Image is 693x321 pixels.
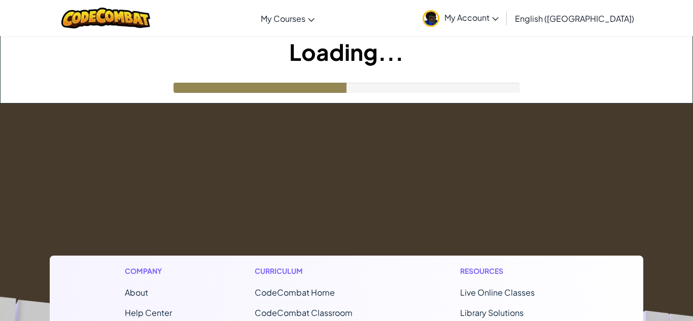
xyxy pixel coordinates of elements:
[1,36,692,67] h1: Loading...
[255,287,335,298] span: CodeCombat Home
[256,5,320,32] a: My Courses
[510,5,639,32] a: English ([GEOGRAPHIC_DATA])
[418,2,504,34] a: My Account
[460,287,535,298] a: Live Online Classes
[255,266,377,276] h1: Curriculum
[460,307,524,318] a: Library Solutions
[423,10,439,27] img: avatar
[61,8,150,28] img: CodeCombat logo
[255,307,353,318] a: CodeCombat Classroom
[515,13,634,24] span: English ([GEOGRAPHIC_DATA])
[261,13,305,24] span: My Courses
[444,12,499,23] span: My Account
[125,307,172,318] a: Help Center
[460,266,568,276] h1: Resources
[125,266,172,276] h1: Company
[125,287,148,298] a: About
